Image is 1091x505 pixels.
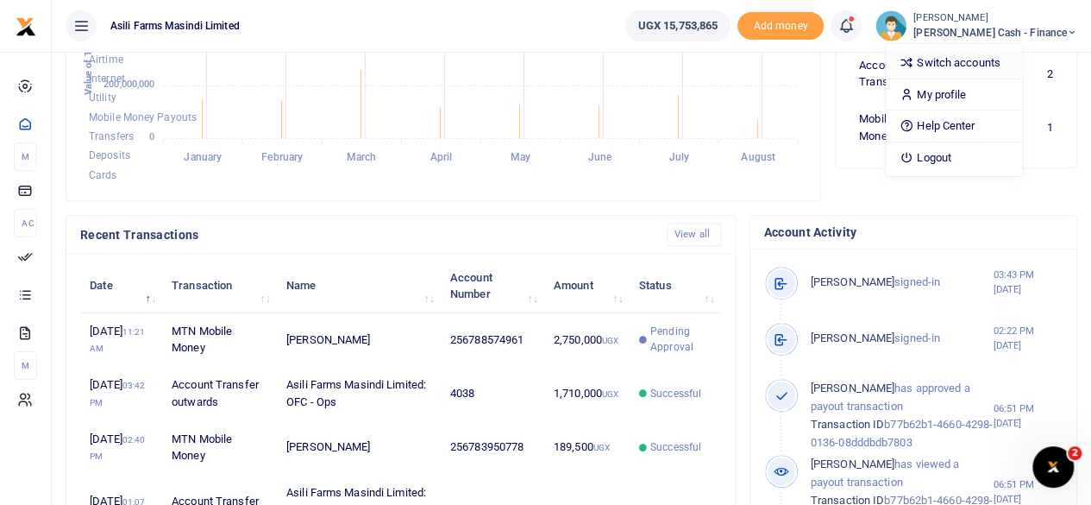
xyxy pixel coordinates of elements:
[149,131,154,142] tspan: 0
[1018,101,1063,155] td: 1
[1068,446,1082,460] span: 2
[811,380,994,451] p: has approved a payout transaction b77b62b1-4660-4298-0136-08dddbdb7803
[544,420,630,474] td: 189,500
[89,54,123,66] span: Airtime
[89,150,130,162] span: Deposits
[441,367,544,420] td: 4038
[80,313,162,367] td: [DATE]
[162,313,277,367] td: MTN Mobile Money
[886,114,1022,138] a: Help Center
[1032,446,1074,488] iframe: Intercom live chat
[737,12,824,41] span: Add money
[850,101,934,155] td: Mobile Money
[430,151,452,163] tspan: April
[811,418,884,431] span: Transaction ID
[993,324,1063,353] small: 02:22 PM [DATE]
[441,313,544,367] td: 256788574961
[993,268,1063,297] small: 03:43 PM [DATE]
[764,223,1063,242] h4: Account Activity
[667,223,721,246] a: View all
[587,151,611,163] tspan: June
[184,151,222,163] tspan: January
[14,209,37,237] li: Ac
[16,19,36,32] a: logo-small logo-large logo-large
[886,146,1022,170] a: Logout
[913,11,1077,26] small: [PERSON_NAME]
[162,367,277,420] td: Account Transfer outwards
[89,92,116,104] span: Utility
[741,151,775,163] tspan: August
[441,420,544,474] td: 256783950778
[103,79,154,90] tspan: 200,000,000
[668,151,688,163] tspan: July
[886,51,1022,75] a: Switch accounts
[14,142,37,171] li: M
[993,401,1063,431] small: 06:51 PM [DATE]
[80,367,162,420] td: [DATE]
[886,83,1022,107] a: My profile
[103,18,247,34] span: Asili Farms Masindi Limited
[650,324,712,355] span: Pending Approval
[162,259,277,312] th: Transaction: activate to sort column ascending
[618,10,737,41] li: Wallet ballance
[277,420,441,474] td: [PERSON_NAME]
[90,381,145,407] small: 03:42 PM
[544,259,630,312] th: Amount: activate to sort column ascending
[80,225,653,244] h4: Recent Transactions
[16,16,36,37] img: logo-small
[1018,47,1063,100] td: 2
[89,111,197,123] span: Mobile Money Payouts
[347,151,377,163] tspan: March
[80,259,162,312] th: Date: activate to sort column descending
[277,367,441,420] td: Asili Farms Masindi Limited: OFC - Ops
[875,10,906,41] img: profile-user
[850,47,934,100] td: Account Transfer
[593,443,610,452] small: UGX
[811,458,894,470] span: [PERSON_NAME]
[544,367,630,420] td: 1,710,000
[913,25,1077,41] span: [PERSON_NAME] Cash - Finance
[630,259,721,312] th: Status: activate to sort column ascending
[261,151,303,163] tspan: February
[811,275,894,288] span: [PERSON_NAME]
[544,313,630,367] td: 2,750,000
[638,17,718,35] span: UGX 15,753,865
[277,313,441,367] td: [PERSON_NAME]
[650,439,701,455] span: Successful
[875,10,1077,41] a: profile-user [PERSON_NAME] [PERSON_NAME] Cash - Finance
[737,18,824,31] a: Add money
[277,259,441,312] th: Name: activate to sort column ascending
[89,169,117,181] span: Cards
[89,130,134,142] span: Transfers
[14,351,37,380] li: M
[811,382,894,395] span: [PERSON_NAME]
[811,330,994,348] p: signed-in
[650,386,701,401] span: Successful
[89,73,125,85] span: Internet
[811,331,894,344] span: [PERSON_NAME]
[602,389,618,399] small: UGX
[737,12,824,41] li: Toup your wallet
[811,274,994,292] p: signed-in
[602,336,618,345] small: UGX
[441,259,544,312] th: Account Number: activate to sort column ascending
[510,151,530,163] tspan: May
[625,10,730,41] a: UGX 15,753,865
[80,420,162,474] td: [DATE]
[162,420,277,474] td: MTN Mobile Money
